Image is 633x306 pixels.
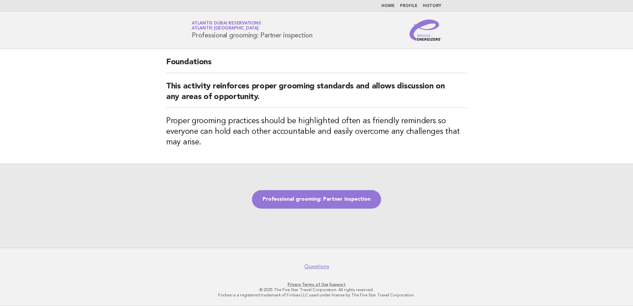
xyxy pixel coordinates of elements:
[302,282,328,287] a: Terms of Use
[288,282,301,287] a: Privacy
[423,4,441,8] a: History
[192,22,313,39] h1: Professional grooming: Partner inspection
[114,292,519,298] p: Forbes is a registered trademark of Forbes LLC used under license by The Five Star Travel Corpora...
[192,21,261,30] a: Atlantis Dubai ReservationsAtlantis [GEOGRAPHIC_DATA]
[166,57,467,73] h2: Foundations
[329,282,346,287] a: Support
[192,26,259,31] span: Atlantis [GEOGRAPHIC_DATA]
[381,4,395,8] a: Home
[252,190,381,209] a: Professional grooming: Partner inspection
[304,263,329,270] a: Questions
[400,4,417,8] a: Profile
[166,81,467,108] h2: This activity reinforces proper grooming standards and allows discussion on any areas of opportun...
[410,20,441,41] img: Service Energizers
[166,116,467,148] h3: Proper grooming practices should be highlighted often as friendly reminders so everyone can hold ...
[114,287,519,292] p: © 2025 The Five Star Travel Corporation. All rights reserved.
[114,282,519,287] p: · ·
